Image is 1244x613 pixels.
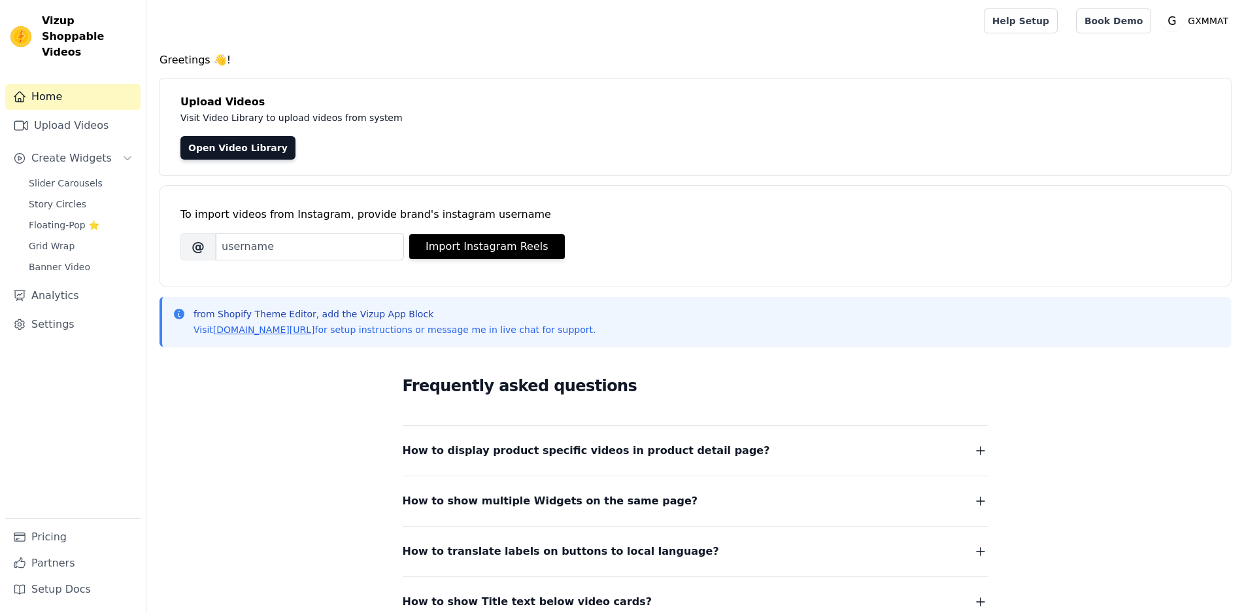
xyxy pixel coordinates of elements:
span: Story Circles [29,198,86,211]
span: Create Widgets [31,150,112,166]
span: How to display product specific videos in product detail page? [403,442,770,460]
h2: Frequently asked questions [403,373,988,399]
a: Home [5,84,141,110]
button: Import Instagram Reels [409,234,565,259]
a: Story Circles [21,195,141,213]
input: username [216,233,404,260]
a: Setup Docs [5,576,141,603]
p: from Shopify Theme Editor, add the Vizup App Block [193,307,596,321]
text: G [1168,14,1177,27]
span: Vizup Shoppable Videos [42,13,135,60]
a: Floating-Pop ⭐ [21,216,141,234]
button: How to show Title text below video cards? [403,593,988,611]
button: Create Widgets [5,145,141,171]
span: How to show Title text below video cards? [403,593,652,611]
a: Settings [5,311,141,338]
button: How to show multiple Widgets on the same page? [403,492,988,510]
span: How to translate labels on buttons to local language? [403,542,719,561]
a: Grid Wrap [21,237,141,255]
button: G GXMMAT [1162,9,1234,33]
span: Floating-Pop ⭐ [29,219,99,232]
span: @ [180,233,216,260]
h4: Upload Videos [180,94,1210,110]
a: Book Demo [1076,9,1151,33]
span: Banner Video [29,260,90,273]
a: Slider Carousels [21,174,141,192]
p: Visit Video Library to upload videos from system [180,110,766,126]
a: Pricing [5,524,141,550]
a: Open Video Library [180,136,295,160]
div: To import videos from Instagram, provide brand's instagram username [180,207,1210,222]
img: Vizup [10,26,31,47]
p: Visit for setup instructions or message me in live chat for support. [193,323,596,336]
a: [DOMAIN_NAME][URL] [213,324,315,335]
span: Slider Carousels [29,177,103,190]
p: GXMMAT [1183,9,1234,33]
span: Grid Wrap [29,239,75,253]
a: Upload Videos [5,113,141,139]
span: How to show multiple Widgets on the same page? [403,492,698,510]
a: Banner Video [21,258,141,276]
button: How to translate labels on buttons to local language? [403,542,988,561]
a: Help Setup [984,9,1058,33]
a: Analytics [5,283,141,309]
a: Partners [5,550,141,576]
h4: Greetings 👋! [160,52,1231,68]
button: How to display product specific videos in product detail page? [403,442,988,460]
